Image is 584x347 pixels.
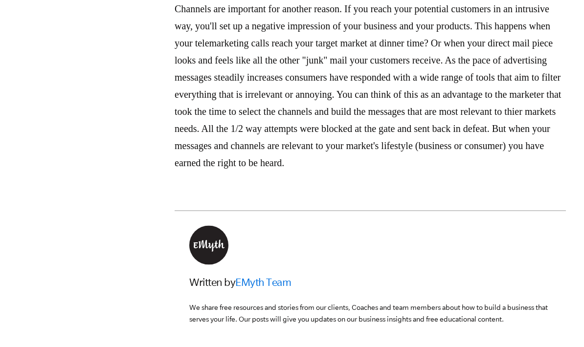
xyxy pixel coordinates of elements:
p: Channels are important for another reason. If you reach your potential customers in an intrusive ... [175,0,566,172]
a: EMyth Team [235,276,291,288]
p: We share free resources and stories from our clients, Coaches and team members about how to build... [189,302,551,325]
h3: Written by [189,274,551,290]
img: EMyth Team [189,226,228,265]
iframe: Chat Widget [535,300,584,347]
